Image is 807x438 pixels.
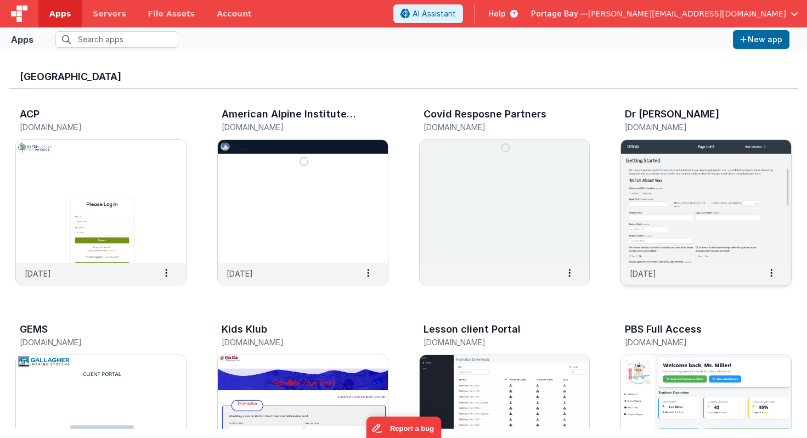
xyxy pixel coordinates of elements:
[625,338,764,346] h5: [DOMAIN_NAME]
[227,268,253,279] p: [DATE]
[20,71,787,82] h3: [GEOGRAPHIC_DATA]
[531,8,798,19] button: Portage Bay — [PERSON_NAME][EMAIL_ADDRESS][DOMAIN_NAME]
[222,123,361,131] h5: [DOMAIN_NAME]
[424,338,563,346] h5: [DOMAIN_NAME]
[424,109,546,120] h3: Covid Resposne Partners
[20,109,39,120] h3: ACP
[93,8,126,19] span: Servers
[49,8,71,19] span: Apps
[424,324,521,335] h3: Lesson client Portal
[148,8,195,19] span: File Assets
[488,8,506,19] span: Help
[222,109,358,120] h3: American Alpine Institute - Registration Web App
[625,324,702,335] h3: PBS Full Access
[413,8,456,19] span: AI Assistant
[20,324,48,335] h3: GEMS
[25,268,51,279] p: [DATE]
[393,4,463,23] button: AI Assistant
[20,123,159,131] h5: [DOMAIN_NAME]
[625,123,764,131] h5: [DOMAIN_NAME]
[424,123,563,131] h5: [DOMAIN_NAME]
[55,31,178,48] input: Search apps
[11,33,33,46] div: Apps
[531,8,588,19] span: Portage Bay —
[625,109,719,120] h3: Dr [PERSON_NAME]
[20,338,159,346] h5: [DOMAIN_NAME]
[733,30,789,49] button: New app
[222,338,361,346] h5: [DOMAIN_NAME]
[630,268,656,279] p: [DATE]
[588,8,786,19] span: [PERSON_NAME][EMAIL_ADDRESS][DOMAIN_NAME]
[222,324,267,335] h3: Kids Klub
